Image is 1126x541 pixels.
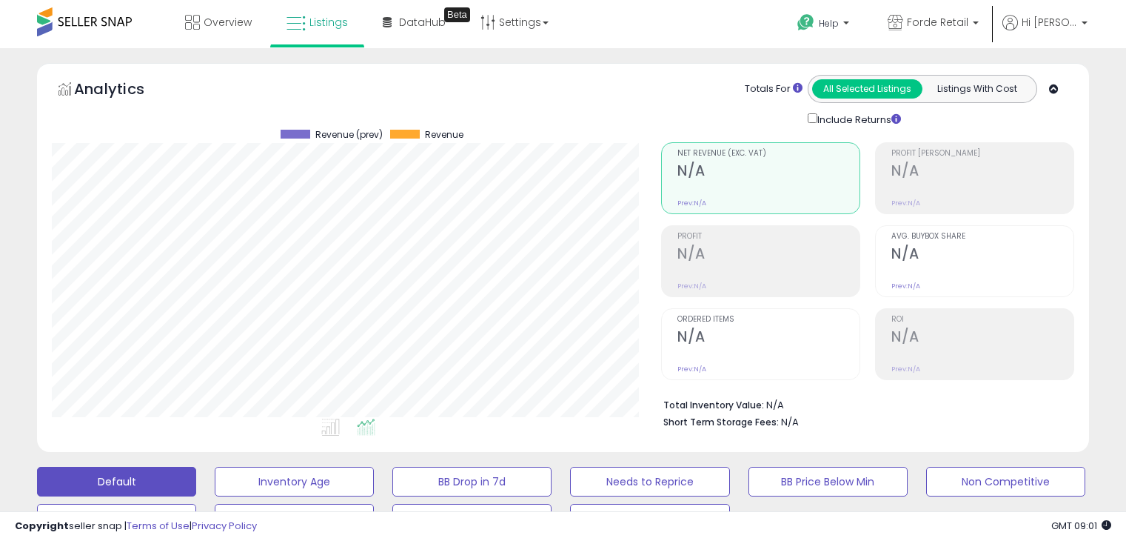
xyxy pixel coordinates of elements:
span: Ordered Items [677,316,859,324]
small: Prev: N/A [677,365,706,374]
button: Default [37,467,196,497]
button: Inventory Age [215,467,374,497]
i: Get Help [797,13,815,32]
span: Profit [PERSON_NAME] [891,150,1073,158]
small: Prev: N/A [677,199,706,208]
button: Items Being Repriced [392,504,552,534]
h2: N/A [677,162,859,182]
h2: N/A [677,245,859,265]
div: Tooltip anchor [444,7,470,22]
a: Terms of Use [127,519,190,533]
button: Listings With Cost [922,79,1032,99]
div: Totals For [745,82,802,96]
span: Hi [PERSON_NAME] [1022,15,1077,30]
h5: Analytics [74,79,173,103]
small: Prev: N/A [891,199,920,208]
span: Listings [309,15,348,30]
h2: N/A [677,328,859,348]
span: 2025-10-14 09:01 GMT [1051,519,1111,533]
span: Revenue (prev) [315,130,383,140]
span: Overview [204,15,252,30]
a: Privacy Policy [192,519,257,533]
span: Help [819,17,839,30]
small: Prev: N/A [891,365,920,374]
span: Profit [677,233,859,241]
a: Help [785,2,864,48]
button: Selling @ Max [215,504,374,534]
button: BB Drop in 7d [392,467,552,497]
span: Avg. Buybox Share [891,233,1073,241]
small: Prev: N/A [677,282,706,291]
b: Total Inventory Value: [663,399,764,411]
span: Revenue [425,130,463,140]
li: N/A [663,395,1063,413]
span: ROI [891,316,1073,324]
div: Include Returns [797,110,919,127]
strong: Copyright [15,519,69,533]
button: Non Competitive [926,467,1085,497]
button: BB Price Below Min [748,467,908,497]
span: N/A [781,415,799,429]
button: 30 Day Decrease [570,504,729,534]
span: DataHub [399,15,446,30]
div: seller snap | | [15,520,257,534]
button: Needs to Reprice [570,467,729,497]
small: Prev: N/A [891,282,920,291]
b: Short Term Storage Fees: [663,416,779,428]
button: All Selected Listings [812,79,922,99]
h2: N/A [891,328,1073,348]
span: Forde Retail [907,15,968,30]
a: Hi [PERSON_NAME] [1002,15,1088,48]
span: Net Revenue (Exc. VAT) [677,150,859,158]
h2: N/A [891,162,1073,182]
h2: N/A [891,245,1073,265]
button: Top Sellers [37,504,196,534]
